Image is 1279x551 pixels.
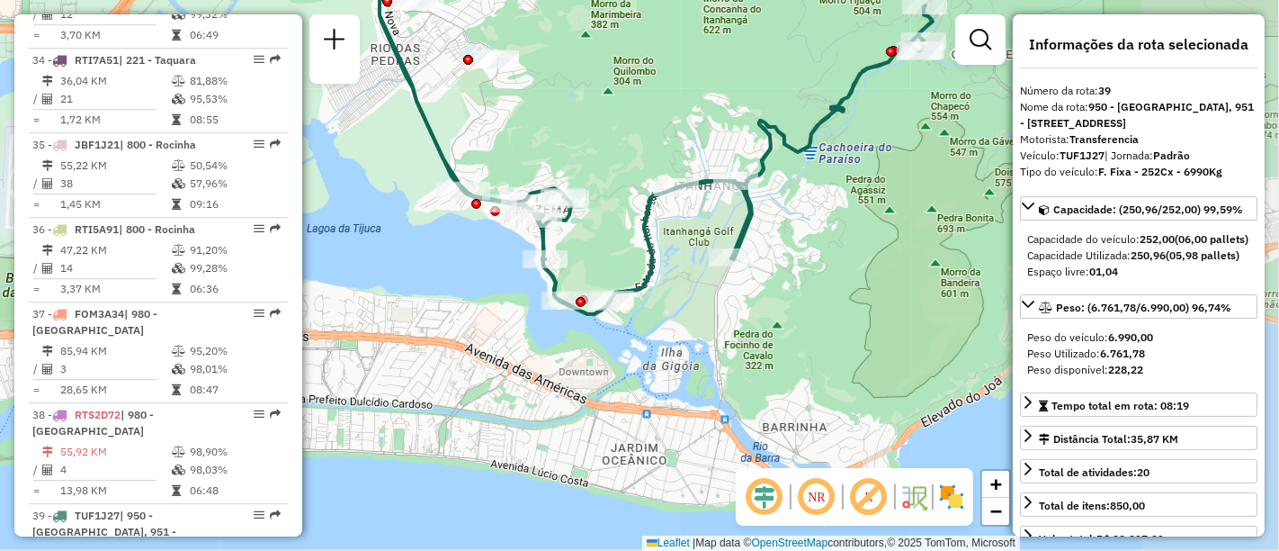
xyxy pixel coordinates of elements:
span: − [990,500,1002,522]
i: Distância Total [42,245,53,256]
td: 36,04 KM [59,72,171,90]
i: Total de Atividades [42,178,53,189]
i: Distância Total [42,160,53,171]
span: RTS2D72 [75,408,121,421]
span: | 221 - Taquara [119,53,196,67]
span: | 800 - Rocinha [120,138,196,151]
strong: Transferencia [1069,132,1139,146]
strong: 39 [1098,84,1111,97]
td: 28,65 KM [59,381,171,399]
span: Tempo total em rota: 08:19 [1051,399,1189,412]
td: 98,90% [189,443,280,461]
td: 4 [59,461,171,479]
td: / [32,461,41,479]
span: | Jornada: [1105,149,1190,162]
em: Rota exportada [270,510,281,520]
td: 1,72 KM [59,111,171,129]
strong: 228,22 [1108,363,1143,376]
span: TUF1J27 [75,509,120,522]
td: / [32,90,41,108]
strong: (05,98 pallets) [1166,248,1239,262]
td: 14 [59,259,171,277]
em: Opções [254,409,264,420]
a: Zoom in [982,471,1009,498]
td: 95,20% [189,342,280,360]
span: Peso do veículo: [1027,330,1153,344]
td: 08:47 [189,381,280,399]
td: = [32,26,41,44]
td: 57,96% [189,175,280,193]
div: Distância Total: [1039,431,1178,447]
span: | 980 - [GEOGRAPHIC_DATA] [32,307,157,337]
span: | 800 - Rocinha [119,222,195,236]
i: % de utilização do peso [172,447,185,457]
i: % de utilização da cubagem [172,263,185,274]
div: Capacidade: (250,96/252,00) 99,59% [1020,224,1257,287]
td: 85,94 KM [59,342,171,360]
div: Atividade não roteirizada - JOSE ANTONIO DOS SAN [474,50,519,68]
span: 35 - [32,138,196,151]
a: Distância Total:35,87 KM [1020,426,1257,450]
div: Valor total: [1039,531,1164,547]
i: % de utilização da cubagem [172,465,185,475]
td: 55,22 KM [59,157,171,175]
strong: TUF1J27 [1060,149,1105,162]
div: Motorista: [1020,131,1257,148]
i: Tempo total em rota [172,114,181,125]
span: FOM3A34 [75,307,124,321]
td: = [32,195,41,213]
div: Veículo: [1020,148,1257,164]
div: Capacidade do veículo: [1027,231,1250,248]
em: Rota exportada [270,54,281,65]
a: Nova sessão e pesquisa [317,22,353,62]
i: % de utilização da cubagem [172,178,185,189]
span: RTI5A91 [75,222,119,236]
a: Total de atividades:20 [1020,459,1257,483]
a: OpenStreetMap [752,537,828,549]
h4: Informações da rota selecionada [1020,36,1257,53]
strong: R$ 38.397,39 [1096,532,1164,546]
div: Map data © contributors,© 2025 TomTom, Microsoft [642,536,1020,551]
em: Rota exportada [270,223,281,234]
td: 3,37 KM [59,280,171,298]
div: Peso: (6.761,78/6.990,00) 96,74% [1020,322,1257,385]
td: 06:36 [189,280,280,298]
span: Peso: (6.761,78/6.990,00) 96,74% [1056,301,1231,314]
td: = [32,381,41,399]
i: % de utilização da cubagem [172,364,185,375]
strong: 850,00 [1110,499,1145,512]
i: % de utilização do peso [172,245,185,256]
div: Peso Utilizado: [1027,346,1250,362]
span: Exibir rótulo [847,475,890,519]
td: = [32,280,41,298]
i: Distância Total [42,346,53,357]
span: | 980 - [GEOGRAPHIC_DATA] [32,408,154,438]
span: JBF1J21 [75,138,120,151]
td: 12 [59,5,171,23]
span: | [693,537,695,549]
em: Opções [254,139,264,149]
div: Peso disponível: [1027,362,1250,378]
div: Número da rota: [1020,83,1257,99]
em: Opções [254,54,264,65]
a: Total de itens:850,00 [1020,492,1257,517]
em: Opções [254,510,264,520]
td: 21 [59,90,171,108]
img: Exibir/Ocultar setores [937,483,966,511]
td: 47,22 KM [59,241,171,259]
i: % de utilização do peso [172,160,185,171]
span: RTI7A51 [75,53,119,67]
i: Total de Atividades [42,9,53,20]
td: 91,20% [189,241,280,259]
i: Total de Atividades [42,263,53,274]
em: Rota exportada [270,139,281,149]
strong: Padrão [1153,149,1190,162]
td: 1,45 KM [59,195,171,213]
td: 50,54% [189,157,280,175]
td: 06:49 [189,26,280,44]
div: Tipo do veículo: [1020,164,1257,180]
i: % de utilização do peso [172,346,185,357]
td: / [32,175,41,193]
span: 34 - [32,53,196,67]
em: Rota exportada [270,308,281,319]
